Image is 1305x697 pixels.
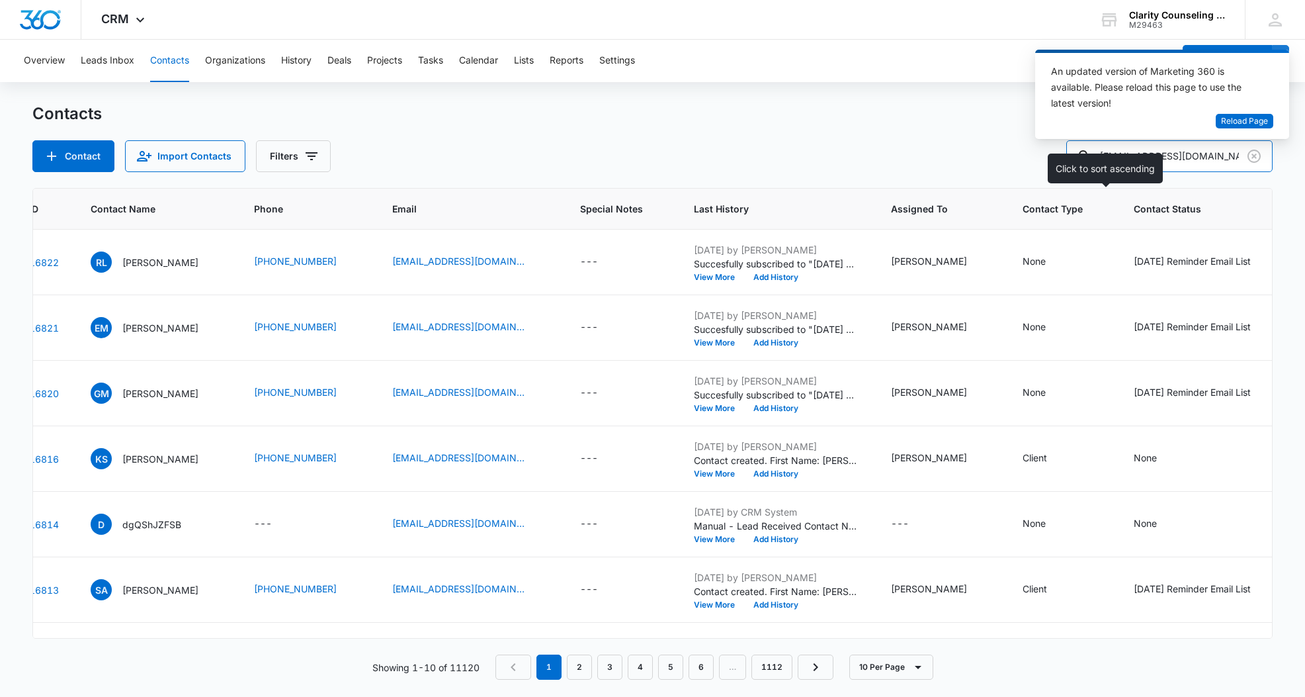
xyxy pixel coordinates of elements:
[24,40,65,82] button: Overview
[392,516,525,530] a: [EMAIL_ADDRESS][DOMAIN_NAME]
[798,655,833,680] a: Next Page
[254,582,337,596] a: [PHONE_NUMBER]
[122,387,198,400] p: [PERSON_NAME]
[536,655,562,680] em: 1
[254,385,337,399] a: [PHONE_NUMBER]
[150,40,189,82] button: Contacts
[91,514,112,535] span: d
[597,655,622,680] a: Page 3
[891,582,991,598] div: Assigned To - Alyssa Martin - Select to Edit Field
[567,655,592,680] a: Page 2
[392,320,548,336] div: Email - emily2020morrison@gmail.com - Select to Edit Field
[1221,115,1268,128] span: Reload Page
[580,320,622,336] div: Special Notes - - Select to Edit Field
[694,308,859,322] p: [DATE] by [PERSON_NAME]
[694,257,859,271] p: Succesfully subscribed to "[DATE] Reminder".
[1134,451,1157,465] div: None
[1051,64,1257,111] div: An updated version of Marketing 360 is available. Please reload this page to use the latest version!
[580,320,598,336] div: ---
[91,317,222,338] div: Contact Name - Emily Morrison - Select to Edit Field
[744,470,808,478] button: Add History
[392,385,548,401] div: Email - rangerdale@protonmail.com - Select to Edit Field
[254,320,337,334] a: [PHONE_NUMBER]
[1023,582,1071,598] div: Contact Type - Client - Select to Edit Field
[1134,451,1181,467] div: Contact Status - None - Select to Edit Field
[32,104,102,124] h1: Contacts
[744,535,808,543] button: Add History
[254,254,337,268] a: [PHONE_NUMBER]
[580,451,598,467] div: ---
[891,385,967,399] div: [PERSON_NAME]
[91,202,203,216] span: Contact Name
[125,140,245,172] button: Import Contacts
[580,451,622,467] div: Special Notes - - Select to Edit Field
[1134,320,1251,334] div: [DATE] Reminder Email List
[1048,154,1163,183] div: Click to sort ascending
[891,451,991,467] div: Assigned To - Alyssa Martin - Select to Edit Field
[849,655,933,680] button: 10 Per Page
[254,516,272,532] div: ---
[744,273,808,281] button: Add History
[580,582,622,598] div: Special Notes - - Select to Edit Field
[694,470,744,478] button: View More
[694,273,744,281] button: View More
[1023,516,1046,530] div: None
[29,388,59,399] a: Navigate to contact details page for Gregg Moore
[744,404,808,412] button: Add History
[1023,320,1070,336] div: Contact Type - None - Select to Edit Field
[281,40,312,82] button: History
[254,254,360,270] div: Phone - (910) 232-3233 - Select to Edit Field
[1023,202,1083,216] span: Contact Type
[1023,451,1071,467] div: Contact Type - Client - Select to Edit Field
[694,636,859,650] p: [DATE] by [PERSON_NAME]
[1023,451,1047,465] div: Client
[694,374,859,388] p: [DATE] by [PERSON_NAME]
[580,254,622,270] div: Special Notes - - Select to Edit Field
[580,385,622,401] div: Special Notes - - Select to Edit Field
[29,202,40,216] span: ID
[1243,146,1265,167] button: Clear
[694,601,744,609] button: View More
[392,254,525,268] a: [EMAIL_ADDRESS][DOMAIN_NAME]
[1134,385,1275,401] div: Contact Status - Saturday Reminder Email List - Select to Edit Field
[81,40,134,82] button: Leads Inbox
[1023,254,1070,270] div: Contact Type - None - Select to Edit Field
[1134,320,1275,336] div: Contact Status - Saturday Reminder Email List - Select to Edit Field
[495,655,833,680] nav: Pagination
[891,320,991,336] div: Assigned To - Morgan DiGirolamo - Select to Edit Field
[891,202,972,216] span: Assigned To
[694,404,744,412] button: View More
[205,40,265,82] button: Organizations
[367,40,402,82] button: Projects
[91,448,112,469] span: KS
[1183,45,1272,77] button: Add Contact
[1066,140,1273,172] input: Search Contacts
[254,320,360,336] div: Phone - (804) 855-4986 - Select to Edit Field
[694,519,859,533] p: Manual - Lead Received Contact Name: dgQShJZFSB Email: [EMAIL_ADDRESS][DOMAIN_NAME] Lead Source: ...
[628,655,653,680] a: Page 4
[599,40,635,82] button: Settings
[392,320,525,334] a: [EMAIL_ADDRESS][DOMAIN_NAME]
[891,254,991,270] div: Assigned To - Morgan DiGirolamo - Select to Edit Field
[744,601,808,609] button: Add History
[694,243,859,257] p: [DATE] by [PERSON_NAME]
[1129,10,1226,21] div: account name
[372,661,480,674] p: Showing 1-10 of 11120
[122,518,181,532] p: dgQShJZFSB
[580,385,598,401] div: ---
[1134,385,1251,399] div: [DATE] Reminder Email List
[1023,385,1070,401] div: Contact Type - None - Select to Edit Field
[694,322,859,336] p: Succesfully subscribed to "[DATE] Reminder".
[1023,385,1046,399] div: None
[29,257,59,268] a: Navigate to contact details page for Rebecca Lennon-Thompson
[29,584,59,596] a: Navigate to contact details page for Sam Ahmed
[392,385,525,399] a: [EMAIL_ADDRESS][DOMAIN_NAME]
[392,451,548,467] div: Email - k.southern@utcoverseas.com - Select to Edit Field
[91,317,112,338] span: EM
[91,383,222,404] div: Contact Name - Gregg Moore - Select to Edit Field
[392,516,548,532] div: Email - jsaokszzq40q@yahoo.com - Select to Edit Field
[254,385,360,401] div: Phone - (984) 209-9229 - Select to Edit Field
[694,339,744,347] button: View More
[392,582,548,598] div: Email - basamahmedcareer@gmail.com - Select to Edit Field
[1023,582,1047,596] div: Client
